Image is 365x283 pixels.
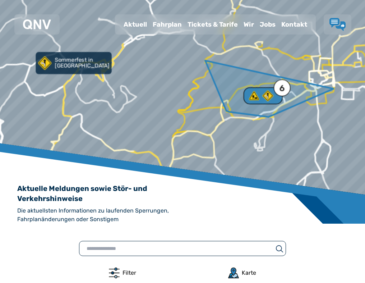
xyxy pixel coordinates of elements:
[241,15,257,34] a: Wir
[36,52,111,74] a: Sommerfest in [GEOGRAPHIC_DATA]
[109,268,136,278] button: Filter-Dialog öffnen
[278,15,310,34] a: Kontakt
[17,183,161,204] h1: Aktuelle Meldungen sowie Stör- und Verkehrshinweise
[150,15,185,34] a: Fahrplan
[273,244,286,253] button: suchen
[23,17,51,32] a: QNV Logo
[55,57,110,69] p: Sommerfest in [GEOGRAPHIC_DATA]
[329,18,346,31] a: Lob & Kritik
[17,206,215,224] h2: Die aktuellsten Informationen zu laufenden Sperrungen, Fahrplanänderungen oder Sonstigem
[185,15,241,34] a: Tickets & Tarife
[23,19,51,29] img: QNV Logo
[257,15,278,34] a: Jobs
[121,15,150,34] a: Aktuell
[228,268,256,278] button: Karte anzeigen
[36,52,111,77] div: Sommerfest in [GEOGRAPHIC_DATA]
[244,88,281,104] div: 6
[279,84,285,93] div: 6
[123,269,136,277] div: Filter
[242,269,256,277] div: Karte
